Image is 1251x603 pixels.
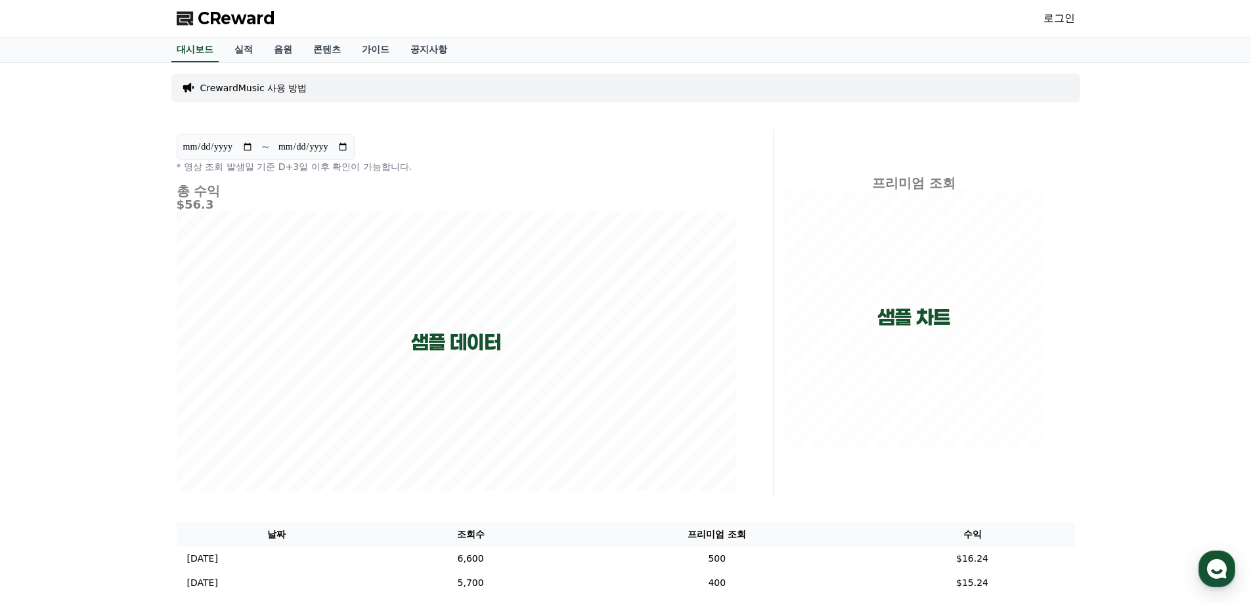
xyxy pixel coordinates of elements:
[411,331,501,354] p: 샘플 데이터
[870,522,1075,547] th: 수익
[171,37,219,62] a: 대시보드
[303,37,351,62] a: 콘텐츠
[41,436,49,446] span: 홈
[169,416,252,449] a: 설정
[177,522,378,547] th: 날짜
[564,522,869,547] th: 프리미엄 조회
[177,160,736,173] p: * 영상 조회 발생일 기준 D+3일 이후 확인이 가능합니다.
[224,37,263,62] a: 실적
[377,547,564,571] td: 6,600
[87,416,169,449] a: 대화
[263,37,303,62] a: 음원
[564,547,869,571] td: 500
[377,571,564,595] td: 5,700
[187,576,218,590] p: [DATE]
[203,436,219,446] span: 설정
[564,571,869,595] td: 400
[377,522,564,547] th: 조회수
[870,547,1075,571] td: $16.24
[200,81,307,94] a: CrewardMusic 사용 방법
[1043,10,1075,26] a: 로그인
[187,552,218,566] p: [DATE]
[351,37,400,62] a: 가이드
[870,571,1075,595] td: $15.24
[261,139,270,155] p: ~
[4,416,87,449] a: 홈
[120,436,136,447] span: 대화
[877,306,950,329] p: 샘플 차트
[784,176,1043,190] h4: 프리미엄 조회
[400,37,458,62] a: 공지사항
[198,8,275,29] span: CReward
[177,8,275,29] a: CReward
[177,184,736,198] h4: 총 수익
[177,198,736,211] h5: $56.3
